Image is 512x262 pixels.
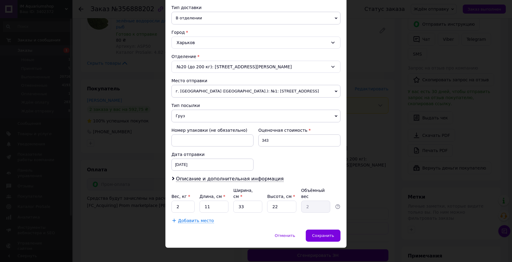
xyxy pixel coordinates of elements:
[178,218,214,223] span: Добавить место
[171,127,254,133] div: Номер упаковки (не обязательно)
[171,5,202,10] span: Тип доставки
[171,85,341,98] span: г. [GEOGRAPHIC_DATA] ([GEOGRAPHIC_DATA].): №1: [STREET_ADDRESS]
[171,103,200,108] span: Тип посылки
[301,187,330,199] div: Объёмный вес
[267,194,295,199] label: Высота, см
[176,176,284,182] span: Описание и дополнительная информация
[233,188,253,199] label: Ширина, см
[171,151,254,157] div: Дата отправки
[171,61,341,73] div: №20 (до 200 кг): [STREET_ADDRESS][PERSON_NAME]
[312,233,334,238] span: Сохранить
[171,78,207,83] span: Место отправки
[200,194,225,199] label: Длина, см
[171,194,190,199] label: Вес, кг
[171,37,341,49] div: Харьков
[171,29,341,35] div: Город
[171,110,341,122] span: Груз
[258,127,341,133] div: Оценочная стоимость
[171,12,341,24] span: В отделении
[171,53,341,60] div: Отделение
[275,233,295,238] span: Отменить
